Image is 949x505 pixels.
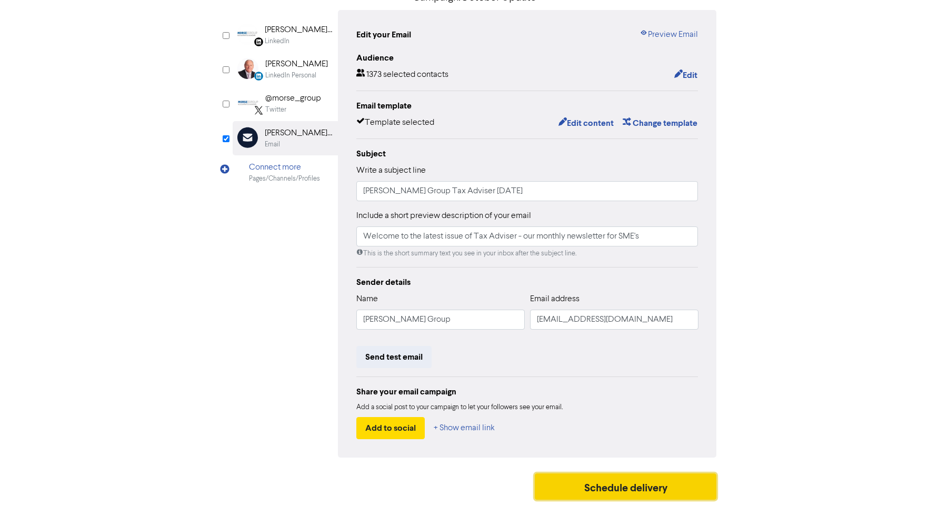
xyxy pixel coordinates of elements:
[356,210,531,222] label: Include a short preview description of your email
[233,155,338,190] div: Connect morePages/Channels/Profiles
[356,164,426,177] label: Write a subject line
[356,417,425,439] button: Add to social
[237,24,258,45] img: Linkedin
[558,116,614,130] button: Edit content
[622,116,698,130] button: Change template
[237,58,258,79] img: LinkedinPersonal
[356,116,434,130] div: Template selected
[356,28,411,41] div: Edit your Email
[265,71,316,81] div: LinkedIn Personal
[237,92,258,113] img: Twitter
[674,68,698,82] button: Edit
[356,402,698,413] div: Add a social post to your campaign to let your followers see your email.
[265,105,286,115] div: Twitter
[640,28,698,41] a: Preview Email
[233,52,338,86] div: LinkedinPersonal [PERSON_NAME]LinkedIn Personal
[265,58,328,71] div: [PERSON_NAME]
[265,127,332,140] div: [PERSON_NAME] Group
[265,140,280,150] div: Email
[356,100,698,112] div: Email template
[356,385,698,398] div: Share your email campaign
[896,454,949,505] iframe: Chat Widget
[356,52,698,64] div: Audience
[356,68,448,82] div: 1373 selected contacts
[535,473,717,500] button: Schedule delivery
[265,92,321,105] div: @morse_group
[530,293,580,305] label: Email address
[233,121,338,155] div: [PERSON_NAME] GroupEmail
[356,293,378,305] label: Name
[356,249,698,259] div: This is the short summary text you see in your inbox after the subject line.
[433,417,495,439] button: + Show email link
[356,147,698,160] div: Subject
[233,18,338,52] div: Linkedin [PERSON_NAME] GroupLinkedIn
[356,276,698,289] div: Sender details
[233,86,338,121] div: Twitter@morse_groupTwitter
[356,346,432,368] button: Send test email
[249,174,320,184] div: Pages/Channels/Profiles
[265,36,289,46] div: LinkedIn
[265,24,332,36] div: [PERSON_NAME] Group
[249,161,320,174] div: Connect more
